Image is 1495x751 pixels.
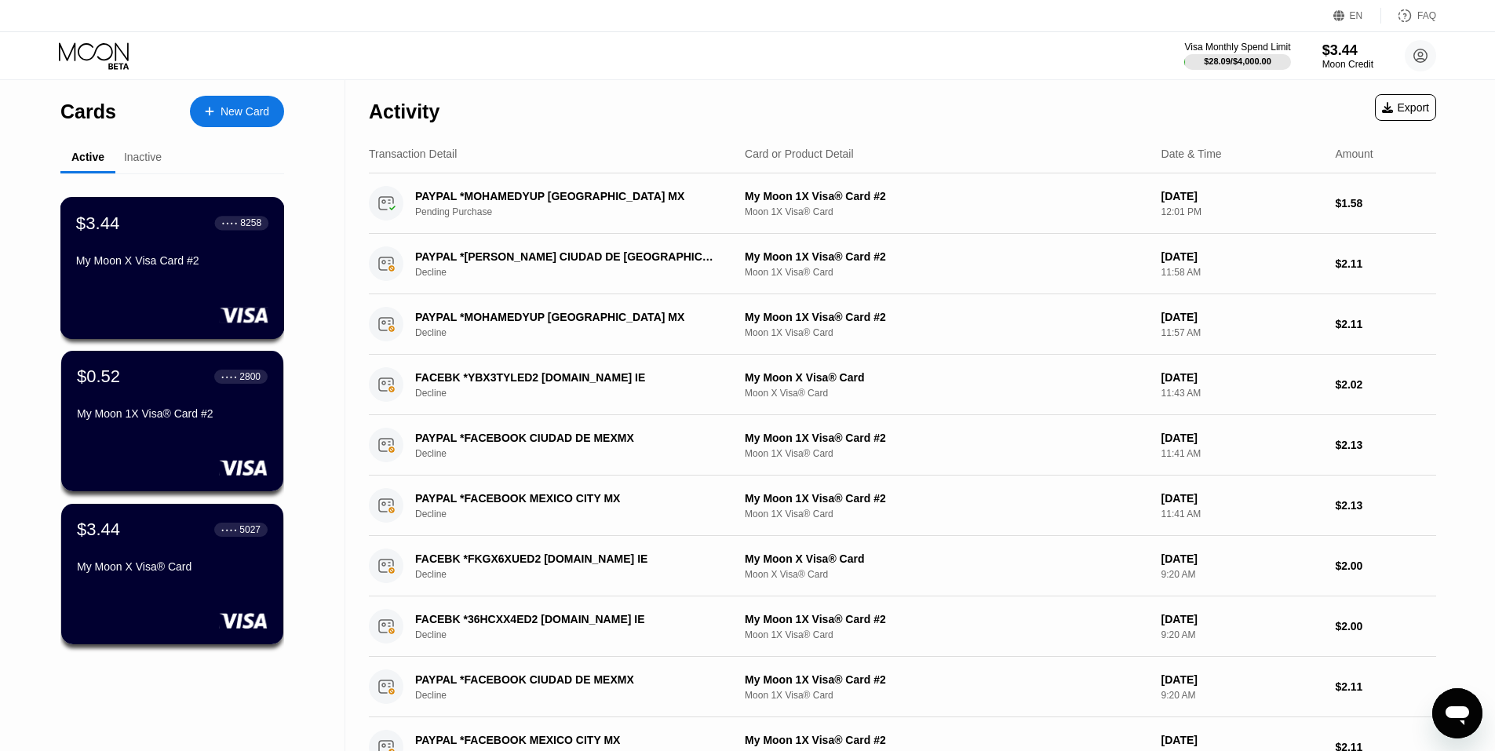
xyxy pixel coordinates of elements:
div: My Moon X Visa® Card [77,560,268,573]
div: Decline [415,569,742,580]
div: $3.44● ● ● ●8258My Moon X Visa Card #2 [61,198,283,338]
div: Moon X Visa® Card [745,569,1149,580]
div: Decline [415,267,742,278]
div: PAYPAL *FACEBOOK CIUDAD DE MEXMXDeclineMy Moon 1X Visa® Card #2Moon 1X Visa® Card[DATE]11:41 AM$2.13 [369,415,1436,476]
div: Decline [415,388,742,399]
div: $0.52 [77,366,120,387]
div: 11:43 AM [1161,388,1323,399]
div: FACEBK *FKGX6XUED2 [DOMAIN_NAME] IE [415,552,720,565]
div: My Moon X Visa® Card [745,371,1149,384]
div: $3.44 [1322,42,1373,59]
div: $2.00 [1335,620,1436,633]
div: 9:20 AM [1161,629,1323,640]
div: My Moon 1X Visa® Card #2 [745,432,1149,444]
div: Moon 1X Visa® Card [745,629,1149,640]
div: Decline [415,327,742,338]
div: Decline [415,509,742,520]
div: PAYPAL *[PERSON_NAME] CIUDAD DE [GEOGRAPHIC_DATA] [415,250,720,263]
div: ● ● ● ● [221,527,237,532]
div: My Moon 1X Visa® Card #2 [745,492,1149,505]
div: 9:20 AM [1161,690,1323,701]
div: $2.00 [1335,560,1436,572]
div: Moon 1X Visa® Card [745,690,1149,701]
div: My Moon 1X Visa® Card #2 [745,250,1149,263]
div: Inactive [124,151,162,163]
div: PAYPAL *FACEBOOK CIUDAD DE MEXMX [415,673,720,686]
div: ● ● ● ● [221,374,237,379]
div: Decline [415,629,742,640]
div: Cards [60,100,116,123]
div: [DATE] [1161,432,1323,444]
div: PAYPAL *[PERSON_NAME] CIUDAD DE [GEOGRAPHIC_DATA]DeclineMy Moon 1X Visa® Card #2Moon 1X Visa® Car... [369,234,1436,294]
div: FACEBK *36HCXX4ED2 [DOMAIN_NAME] IE [415,613,720,625]
div: FAQ [1417,10,1436,21]
div: My Moon 1X Visa® Card #2 [745,311,1149,323]
div: PAYPAL *FACEBOOK CIUDAD DE MEXMXDeclineMy Moon 1X Visa® Card #2Moon 1X Visa® Card[DATE]9:20 AM$2.11 [369,657,1436,717]
div: [DATE] [1161,250,1323,263]
div: My Moon 1X Visa® Card #2 [745,190,1149,202]
div: PAYPAL *FACEBOOK MEXICO CITY MXDeclineMy Moon 1X Visa® Card #2Moon 1X Visa® Card[DATE]11:41 AM$2.13 [369,476,1436,536]
div: Transaction Detail [369,148,457,160]
div: 11:57 AM [1161,327,1323,338]
div: $3.44Moon Credit [1322,42,1373,70]
div: Moon 1X Visa® Card [745,206,1149,217]
div: $3.44 [76,213,120,233]
div: Active [71,151,104,163]
div: $2.13 [1335,439,1436,451]
div: FACEBK *YBX3TYLED2 [DOMAIN_NAME] IE [415,371,720,384]
div: PAYPAL *FACEBOOK MEXICO CITY MX [415,734,720,746]
div: $28.09 / $4,000.00 [1204,57,1271,66]
div: My Moon X Visa® Card [745,552,1149,565]
div: My Moon 1X Visa® Card #2 [745,673,1149,686]
div: Visa Monthly Spend Limit$28.09/$4,000.00 [1184,42,1290,70]
div: EN [1333,8,1381,24]
iframe: Button to launch messaging window [1432,688,1482,738]
div: New Card [190,96,284,127]
div: $1.58 [1335,197,1436,210]
div: FACEBK *36HCXX4ED2 [DOMAIN_NAME] IEDeclineMy Moon 1X Visa® Card #2Moon 1X Visa® Card[DATE]9:20 AM... [369,596,1436,657]
div: PAYPAL *MOHAMEDYUP [GEOGRAPHIC_DATA] MX [415,311,720,323]
div: Date & Time [1161,148,1222,160]
div: [DATE] [1161,311,1323,323]
div: New Card [221,105,269,118]
div: Export [1375,94,1436,121]
div: [DATE] [1161,673,1323,686]
div: $2.02 [1335,378,1436,391]
div: [DATE] [1161,492,1323,505]
div: $3.44 [77,520,120,540]
div: PAYPAL *MOHAMEDYUP [GEOGRAPHIC_DATA] MXDeclineMy Moon 1X Visa® Card #2Moon 1X Visa® Card[DATE]11:... [369,294,1436,355]
div: PAYPAL *FACEBOOK MEXICO CITY MX [415,492,720,505]
div: [DATE] [1161,613,1323,625]
div: Moon 1X Visa® Card [745,267,1149,278]
div: [DATE] [1161,371,1323,384]
div: Activity [369,100,439,123]
div: EN [1350,10,1363,21]
div: [DATE] [1161,734,1323,746]
div: $0.52● ● ● ●2800My Moon 1X Visa® Card #2 [61,351,283,491]
div: PAYPAL *FACEBOOK CIUDAD DE MEXMX [415,432,720,444]
div: Visa Monthly Spend Limit [1184,42,1290,53]
div: Moon 1X Visa® Card [745,327,1149,338]
div: My Moon 1X Visa® Card #2 [745,734,1149,746]
div: Moon 1X Visa® Card [745,448,1149,459]
div: My Moon X Visa Card #2 [76,254,268,267]
div: Decline [415,690,742,701]
div: Moon 1X Visa® Card [745,509,1149,520]
div: [DATE] [1161,190,1323,202]
div: 2800 [239,371,261,382]
div: 8258 [240,217,261,228]
div: My Moon 1X Visa® Card #2 [745,613,1149,625]
div: PAYPAL *MOHAMEDYUP [GEOGRAPHIC_DATA] MXPending PurchaseMy Moon 1X Visa® Card #2Moon 1X Visa® Card... [369,173,1436,234]
div: $2.11 [1335,318,1436,330]
div: Pending Purchase [415,206,742,217]
div: FACEBK *YBX3TYLED2 [DOMAIN_NAME] IEDeclineMy Moon X Visa® CardMoon X Visa® Card[DATE]11:43 AM$2.02 [369,355,1436,415]
div: $2.11 [1335,257,1436,270]
div: 11:58 AM [1161,267,1323,278]
div: Card or Product Detail [745,148,854,160]
div: Export [1382,101,1429,114]
div: 12:01 PM [1161,206,1323,217]
div: 11:41 AM [1161,448,1323,459]
div: Decline [415,448,742,459]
